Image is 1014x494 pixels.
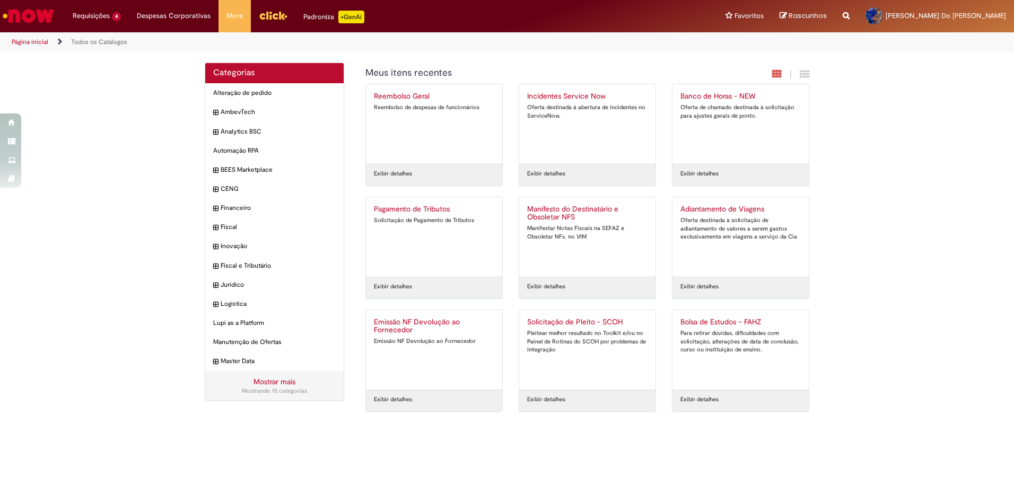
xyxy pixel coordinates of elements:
[1,5,56,27] img: ServiceNow
[680,395,719,404] a: Exibir detalhes
[527,170,565,178] a: Exibir detalhes
[71,38,127,46] a: Todos os Catálogos
[680,103,801,120] div: Oferta de chamado destinada à solicitação para ajustes gerais de ponto.
[789,11,827,21] span: Rascunhos
[527,318,648,327] h2: Solicitação de Pleito - SCOH
[221,357,336,366] span: Master Data
[137,11,211,21] span: Despesas Corporativas
[213,204,218,214] i: expandir categoria Financeiro
[680,170,719,178] a: Exibir detalhes
[800,69,809,79] i: Exibição de grade
[259,7,287,23] img: click_logo_yellow_360x200.png
[213,165,218,176] i: expandir categoria BEES Marketplace
[205,198,344,218] div: expandir categoria Financeiro Financeiro
[73,11,110,21] span: Requisições
[205,236,344,256] div: expandir categoria Inovação Inovação
[680,216,801,241] div: Oferta destinada à solicitação de adiantamento de valores a serem gastos exclusivamente em viagen...
[205,351,344,371] div: expandir categoria Master Data Master Data
[366,84,502,164] a: Reembolso Geral Reembolso de despesas de funcionários
[213,127,218,138] i: expandir categoria Analytics BSC
[112,12,121,21] span: 4
[205,313,344,333] div: Lupi as a Platform
[213,108,218,118] i: expandir categoria AmbevTech
[221,223,336,232] span: Fiscal
[213,280,218,291] i: expandir categoria Jurídico
[366,310,502,390] a: Emissão NF Devolução ao Fornecedor Emissão NF Devolução ao Fornecedor
[205,256,344,276] div: expandir categoria Fiscal e Tributário Fiscal e Tributário
[213,223,218,233] i: expandir categoria Fiscal
[374,92,494,101] h2: Reembolso Geral
[366,197,502,277] a: Pagamento de Tributos Solicitação de Pagamento de Tributos
[374,283,412,291] a: Exibir detalhes
[374,216,494,225] div: Solicitação de Pagamento de Tributos
[374,170,412,178] a: Exibir detalhes
[221,299,336,308] span: Logistica
[213,357,218,367] i: expandir categoria Master Data
[790,68,792,81] span: |
[374,318,494,335] h2: Emissão NF Devolução ao Fornecedor
[205,275,344,295] div: expandir categoria Jurídico Jurídico
[303,11,364,23] div: Padroniza
[374,337,494,346] div: Emissão NF Devolução ao Fornecedor
[680,318,801,327] h2: Bolsa de Estudos – FAHZ
[221,242,336,251] span: Inovação
[221,280,336,289] span: Jurídico
[205,83,344,371] ul: Categorias
[213,387,336,395] div: Mostrando 15 categorias
[527,92,648,101] h2: Incidentes Service Now
[221,127,336,136] span: Analytics BSC
[527,395,565,404] a: Exibir detalhes
[680,205,801,214] h2: Adiantamento de Viagens
[680,329,801,354] div: Para retirar dúvidas, dificuldades com solicitação, alterações de data de conclusão, curso ou ins...
[527,329,648,354] div: Pleitear melhor resultado no Toolkit e/ou no Painel de Rotinas do SCOH por problemas de integração
[226,11,243,21] span: More
[365,68,695,78] h1: {"description":"","title":"Meus itens recentes"} Categoria
[519,84,655,164] a: Incidentes Service Now Oferta destinada à abertura de incidentes no ServiceNow.
[221,165,336,174] span: BEES Marketplace
[886,11,1006,20] span: [PERSON_NAME] Do [PERSON_NAME]
[374,205,494,214] h2: Pagamento de Tributos
[213,146,336,155] span: Automação RPA
[672,84,809,164] a: Banco de Horas - NEW Oferta de chamado destinada à solicitação para ajustes gerais de ponto.
[527,103,648,120] div: Oferta destinada à abertura de incidentes no ServiceNow.
[213,89,336,98] span: Alteração de pedido
[205,83,344,103] div: Alteração de pedido
[253,377,295,386] a: Mostrar mais
[205,217,344,237] div: expandir categoria Fiscal Fiscal
[205,122,344,142] div: expandir categoria Analytics BSC Analytics BSC
[205,102,344,122] div: expandir categoria AmbevTech AmbevTech
[527,205,648,222] h2: Manifesto do Destinatário e Obsoletar NFS
[213,261,218,272] i: expandir categoria Fiscal e Tributário
[527,224,648,241] div: Manifestar Notas Fiscais na SEFAZ e Obsoletar NFs. no VIM
[338,11,364,23] p: +GenAi
[205,332,344,352] div: Manutenção de Ofertas
[213,338,336,347] span: Manutenção de Ofertas
[519,310,655,390] a: Solicitação de Pleito - SCOH Pleitear melhor resultado no Toolkit e/ou no Painel de Rotinas do SC...
[213,184,218,195] i: expandir categoria CENG
[672,197,809,277] a: Adiantamento de Viagens Oferta destinada à solicitação de adiantamento de valores a serem gastos ...
[213,319,336,328] span: Lupi as a Platform
[680,92,801,101] h2: Banco de Horas - NEW
[221,184,336,193] span: CENG
[12,38,48,46] a: Página inicial
[672,310,809,390] a: Bolsa de Estudos – FAHZ Para retirar dúvidas, dificuldades com solicitação, alterações de data de...
[680,283,719,291] a: Exibir detalhes
[213,68,336,78] h2: Categorias
[221,261,336,270] span: Fiscal e Tributário
[205,160,344,180] div: expandir categoria BEES Marketplace BEES Marketplace
[205,141,344,161] div: Automação RPA
[374,103,494,112] div: Reembolso de despesas de funcionários
[519,197,655,277] a: Manifesto do Destinatário e Obsoletar NFS Manifestar Notas Fiscais na SEFAZ e Obsoletar NFs. no VIM
[735,11,764,21] span: Favoritos
[213,242,218,252] i: expandir categoria Inovação
[772,69,782,79] i: Exibição em cartão
[221,204,336,213] span: Financeiro
[374,395,412,404] a: Exibir detalhes
[780,11,827,21] a: Rascunhos
[221,108,336,117] span: AmbevTech
[213,299,218,310] i: expandir categoria Logistica
[8,32,668,52] ul: Trilhas de página
[205,179,344,199] div: expandir categoria CENG CENG
[205,294,344,314] div: expandir categoria Logistica Logistica
[527,283,565,291] a: Exibir detalhes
